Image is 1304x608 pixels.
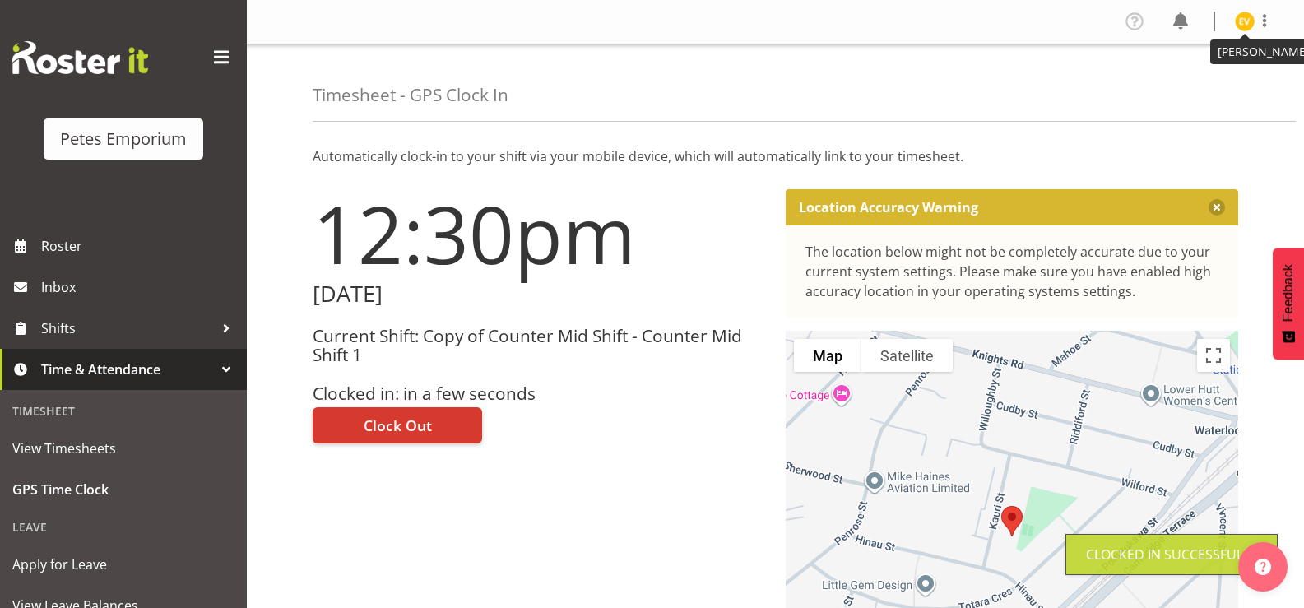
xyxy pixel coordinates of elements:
[313,86,508,104] h4: Timesheet - GPS Clock In
[794,339,861,372] button: Show street map
[41,357,214,382] span: Time & Attendance
[4,394,243,428] div: Timesheet
[805,242,1219,301] div: The location below might not be completely accurate due to your current system settings. Please m...
[1086,545,1257,564] div: Clocked in Successfully
[12,41,148,74] img: Rosterit website logo
[1209,199,1225,216] button: Close message
[12,436,234,461] span: View Timesheets
[4,469,243,510] a: GPS Time Clock
[1281,264,1296,322] span: Feedback
[41,316,214,341] span: Shifts
[313,327,766,365] h3: Current Shift: Copy of Counter Mid Shift - Counter Mid Shift 1
[12,477,234,502] span: GPS Time Clock
[861,339,953,372] button: Show satellite imagery
[799,199,978,216] p: Location Accuracy Warning
[313,146,1238,166] p: Automatically clock-in to your shift via your mobile device, which will automatically link to you...
[1235,12,1255,31] img: eva-vailini10223.jpg
[313,189,766,278] h1: 12:30pm
[4,428,243,469] a: View Timesheets
[41,234,239,258] span: Roster
[1273,248,1304,360] button: Feedback - Show survey
[313,384,766,403] h3: Clocked in: in a few seconds
[12,552,234,577] span: Apply for Leave
[4,544,243,585] a: Apply for Leave
[1255,559,1271,575] img: help-xxl-2.png
[313,407,482,443] button: Clock Out
[364,415,432,436] span: Clock Out
[41,275,239,299] span: Inbox
[313,281,766,307] h2: [DATE]
[60,127,187,151] div: Petes Emporium
[1197,339,1230,372] button: Toggle fullscreen view
[4,510,243,544] div: Leave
